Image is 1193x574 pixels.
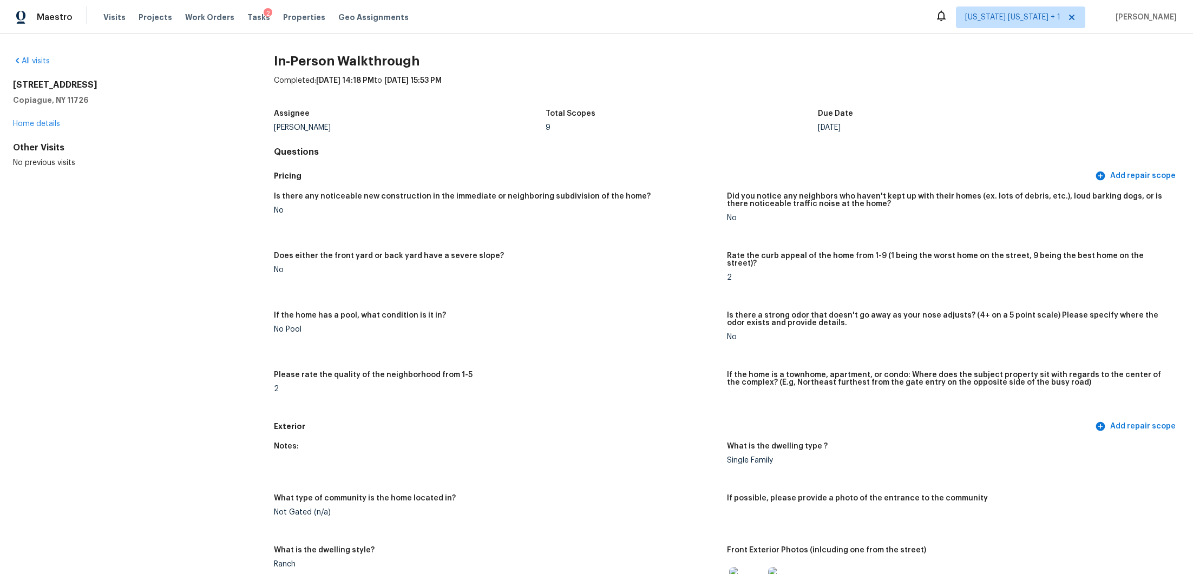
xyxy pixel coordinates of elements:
h5: What type of community is the home located in? [274,494,456,502]
div: No [274,266,718,274]
div: No [727,333,1171,341]
span: Properties [283,12,325,23]
div: Ranch [274,560,718,568]
h5: Does either the front yard or back yard have a severe slope? [274,252,504,260]
h5: Total Scopes [546,110,595,117]
span: [DATE] 15:53 PM [384,77,442,84]
span: Add repair scope [1097,420,1176,433]
button: Add repair scope [1093,417,1180,437]
h5: Copiague, NY 11726 [13,95,239,105]
div: 9 [546,124,817,131]
span: Visits [103,12,126,23]
span: Tasks [247,14,270,21]
h5: If the home has a pool, what condition is it in? [274,312,446,319]
h5: What is the dwelling style? [274,546,375,554]
div: [DATE] [818,124,1090,131]
div: Not Gated (n/a) [274,509,718,516]
div: Other Visits [13,142,239,153]
a: Home details [13,120,60,128]
button: Add repair scope [1093,166,1180,186]
h5: Assignee [274,110,310,117]
span: [US_STATE] [US_STATE] + 1 [965,12,1060,23]
div: 2 [274,385,718,393]
div: No [727,214,1171,222]
span: Add repair scope [1097,169,1176,183]
h5: Exterior [274,421,1093,432]
h5: What is the dwelling type ? [727,443,828,450]
span: [PERSON_NAME] [1111,12,1177,23]
span: Maestro [37,12,73,23]
div: No [274,207,718,214]
span: Projects [139,12,172,23]
div: Single Family [727,457,1171,464]
h4: Questions [274,147,1180,157]
span: Geo Assignments [338,12,409,23]
h5: Front Exterior Photos (inlcuding one from the street) [727,546,926,554]
h5: Rate the curb appeal of the home from 1-9 (1 being the worst home on the street, 9 being the best... [727,252,1171,267]
h2: In-Person Walkthrough [274,56,1180,67]
h5: Is there any noticeable new construction in the immediate or neighboring subdivision of the home? [274,193,651,200]
h5: If the home is a townhome, apartment, or condo: Where does the subject property sit with regards ... [727,371,1171,386]
h5: Please rate the quality of the neighborhood from 1-5 [274,371,473,379]
h5: Did you notice any neighbors who haven't kept up with their homes (ex. lots of debris, etc.), lou... [727,193,1171,208]
span: Work Orders [185,12,234,23]
span: No previous visits [13,159,75,167]
h2: [STREET_ADDRESS] [13,80,239,90]
span: [DATE] 14:18 PM [316,77,374,84]
div: 2 [264,8,272,19]
h5: Due Date [818,110,853,117]
a: All visits [13,57,50,65]
div: No Pool [274,326,718,333]
h5: Pricing [274,170,1093,182]
h5: Is there a strong odor that doesn't go away as your nose adjusts? (4+ on a 5 point scale) Please ... [727,312,1171,327]
div: 2 [727,274,1171,281]
h5: If possible, please provide a photo of the entrance to the community [727,494,988,502]
div: [PERSON_NAME] [274,124,546,131]
div: Completed: to [274,75,1180,103]
h5: Notes: [274,443,299,450]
